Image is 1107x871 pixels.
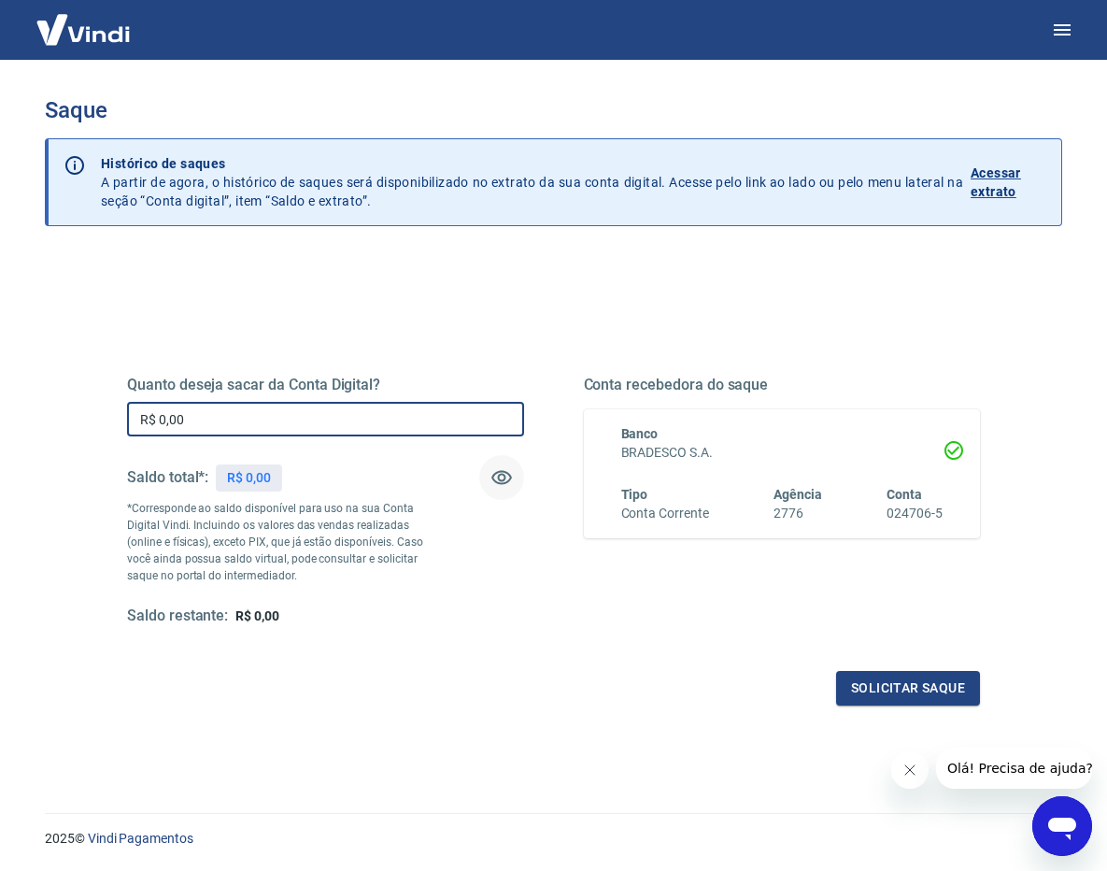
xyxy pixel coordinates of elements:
button: Solicitar saque [836,671,980,706]
span: Olá! Precisa de ajuda? [11,13,157,28]
p: 2025 © [45,829,1062,849]
a: Vindi Pagamentos [88,831,193,846]
p: A partir de agora, o histórico de saques será disponibilizado no extrato da sua conta digital. Ac... [101,154,963,210]
span: Conta [887,487,922,502]
p: *Corresponde ao saldo disponível para uso na sua Conta Digital Vindi. Incluindo os valores das ve... [127,500,424,584]
iframe: Fechar mensagem [891,751,929,789]
h6: BRADESCO S.A. [621,443,944,463]
h5: Saldo restante: [127,607,228,626]
span: Tipo [621,487,648,502]
h5: Conta recebedora do saque [584,376,981,394]
h5: Quanto deseja sacar da Conta Digital? [127,376,524,394]
h6: 2776 [773,504,822,523]
span: R$ 0,00 [235,608,279,623]
p: Histórico de saques [101,154,963,173]
h6: Conta Corrente [621,504,709,523]
span: Banco [621,426,659,441]
p: Acessar extrato [971,164,1046,201]
img: Vindi [22,1,144,58]
p: R$ 0,00 [227,468,271,488]
iframe: Mensagem da empresa [936,748,1092,789]
iframe: Botão para abrir a janela de mensagens [1032,796,1092,856]
h6: 024706-5 [887,504,943,523]
h5: Saldo total*: [127,468,208,487]
h3: Saque [45,97,1062,123]
span: Agência [773,487,822,502]
a: Acessar extrato [971,154,1046,210]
